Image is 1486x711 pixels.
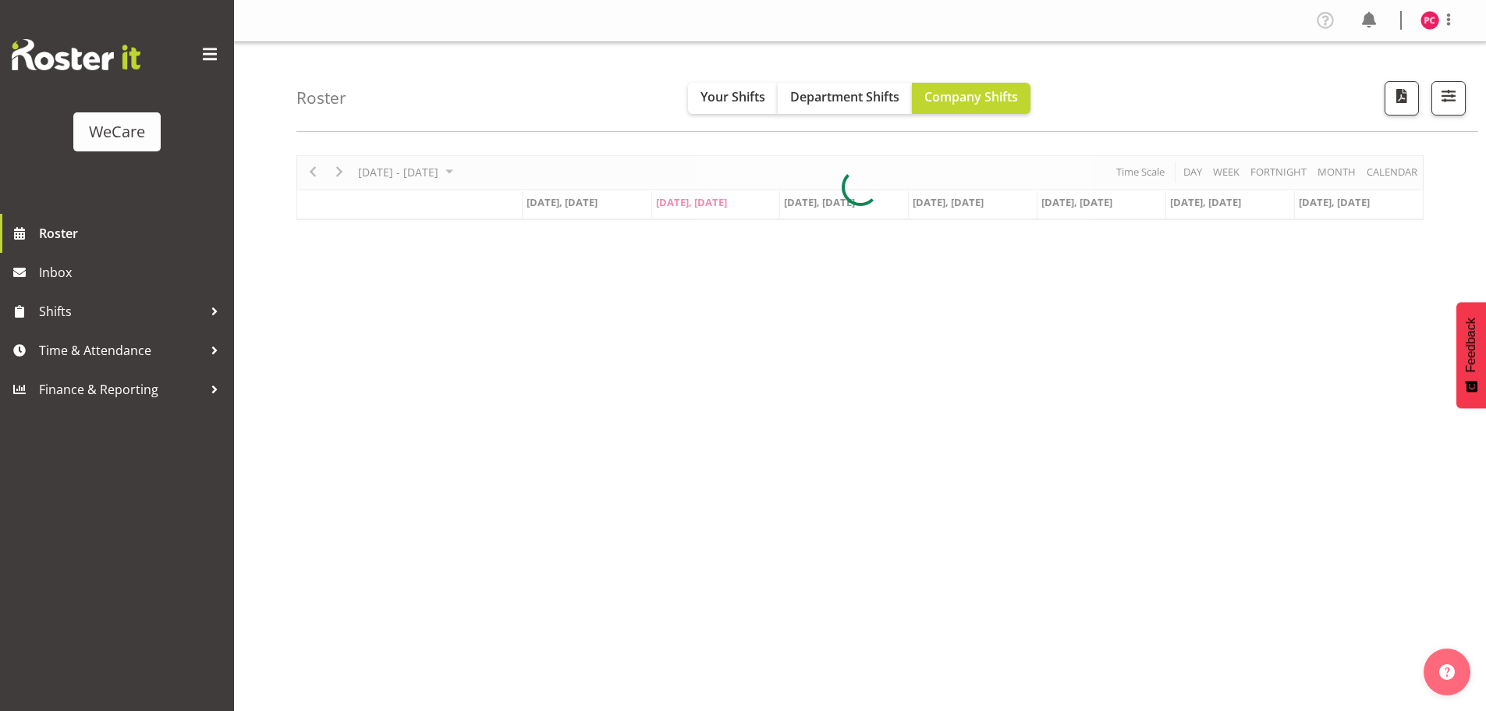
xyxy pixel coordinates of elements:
[296,89,346,107] h4: Roster
[1431,81,1466,116] button: Filter Shifts
[778,83,912,114] button: Department Shifts
[1420,11,1439,30] img: penny-clyne-moffat11589.jpg
[790,88,899,105] span: Department Shifts
[39,261,226,284] span: Inbox
[1456,302,1486,408] button: Feedback - Show survey
[89,120,145,144] div: WeCare
[12,39,140,70] img: Rosterit website logo
[39,339,203,362] span: Time & Attendance
[700,88,765,105] span: Your Shifts
[1385,81,1419,116] button: Download a PDF of the roster according to the set date range.
[39,378,203,401] span: Finance & Reporting
[1464,318,1478,372] span: Feedback
[924,88,1018,105] span: Company Shifts
[39,300,203,323] span: Shifts
[688,83,778,114] button: Your Shifts
[1439,664,1455,680] img: help-xxl-2.png
[39,222,226,245] span: Roster
[912,83,1030,114] button: Company Shifts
